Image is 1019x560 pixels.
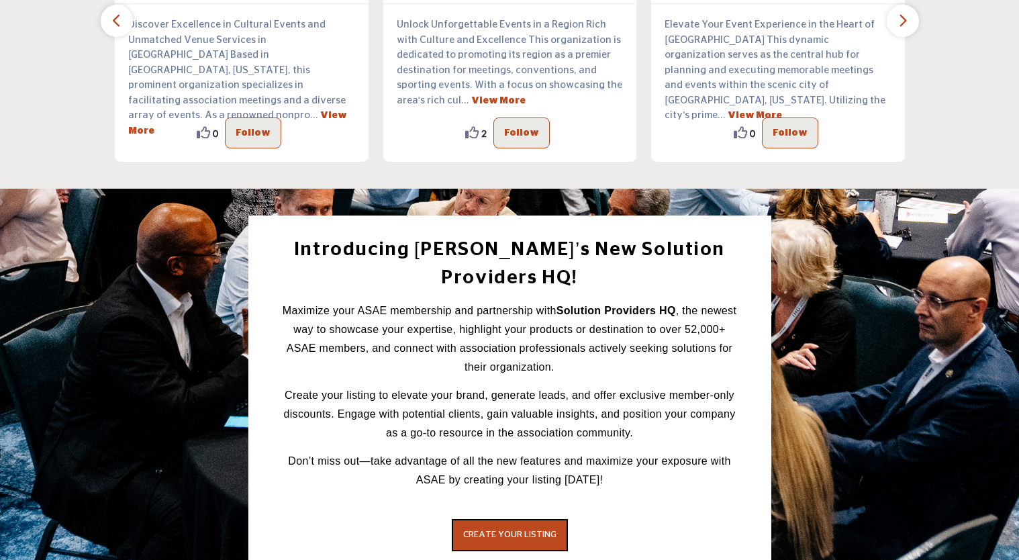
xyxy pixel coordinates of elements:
[728,111,782,120] a: View More
[556,305,676,316] strong: Solution Providers HQ
[236,125,271,141] p: Follow
[718,110,726,120] span: ...
[283,389,735,438] span: Create your listing to elevate your brand, generate leads, and offer exclusive member-only discou...
[463,530,556,539] span: CREATE YOUR LISTING
[225,118,281,148] button: Follow
[461,95,469,105] span: ...
[128,17,355,138] p: Discover Excellence in Cultural Events and Unmatched Venue Services in [GEOGRAPHIC_DATA] Based in...
[288,455,730,485] span: Don’t miss out—take advantage of all the new features and maximize your exposure with ASAE by cre...
[397,17,624,108] p: Unlock Unforgettable Events in a Region Rich with Culture and Excellence This organization is ded...
[493,118,550,148] button: Follow
[481,126,487,140] span: 2
[213,126,218,140] span: 0
[471,96,526,105] a: View More
[283,305,736,373] span: Maximize your ASAE membership and partnership with , the newest way to showcase your expertise, h...
[452,519,568,551] button: CREATE YOUR LISTING
[750,126,755,140] span: 0
[762,118,818,148] button: Follow
[310,110,318,120] span: ...
[773,125,808,141] p: Follow
[279,236,741,292] h2: Introducing [PERSON_NAME]’s New Solution Providers HQ!
[504,125,539,141] p: Follow
[665,17,891,124] p: Elevate Your Event Experience in the Heart of [GEOGRAPHIC_DATA] This dynamic organization serves ...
